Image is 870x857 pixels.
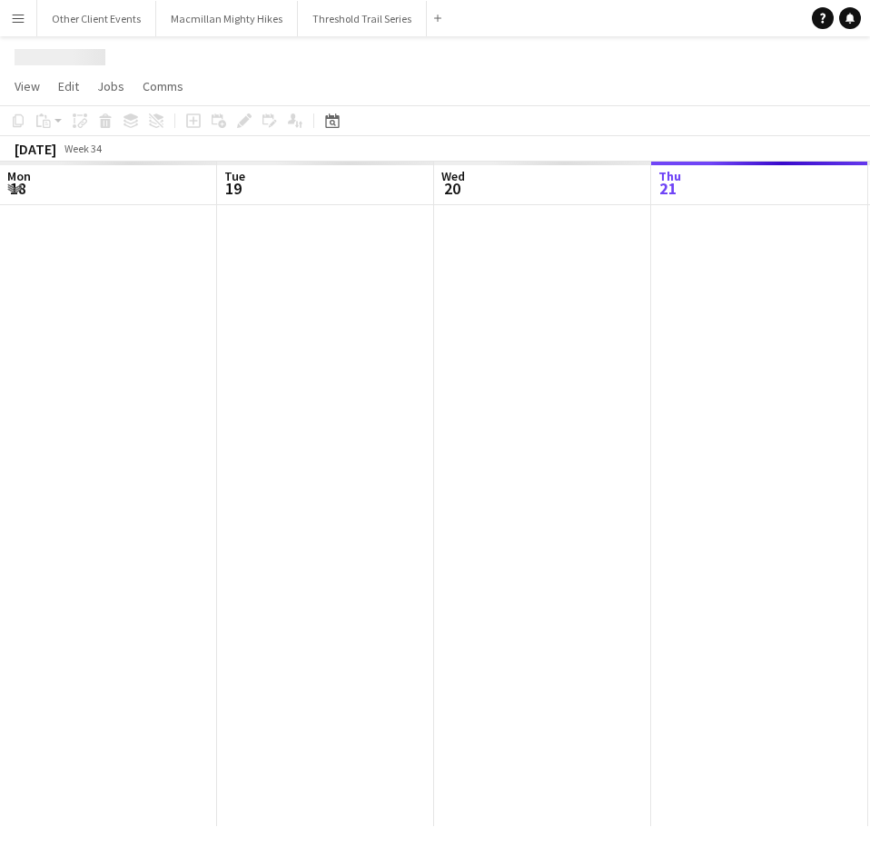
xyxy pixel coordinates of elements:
[5,178,31,199] span: 18
[7,74,47,98] a: View
[135,74,191,98] a: Comms
[439,178,465,199] span: 20
[97,78,124,94] span: Jobs
[143,78,183,94] span: Comms
[224,168,245,184] span: Tue
[7,168,31,184] span: Mon
[441,168,465,184] span: Wed
[656,178,681,199] span: 21
[51,74,86,98] a: Edit
[222,178,245,199] span: 19
[37,1,156,36] button: Other Client Events
[658,168,681,184] span: Thu
[15,78,40,94] span: View
[156,1,298,36] button: Macmillan Mighty Hikes
[60,142,105,155] span: Week 34
[298,1,427,36] button: Threshold Trail Series
[90,74,132,98] a: Jobs
[58,78,79,94] span: Edit
[15,140,56,158] div: [DATE]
